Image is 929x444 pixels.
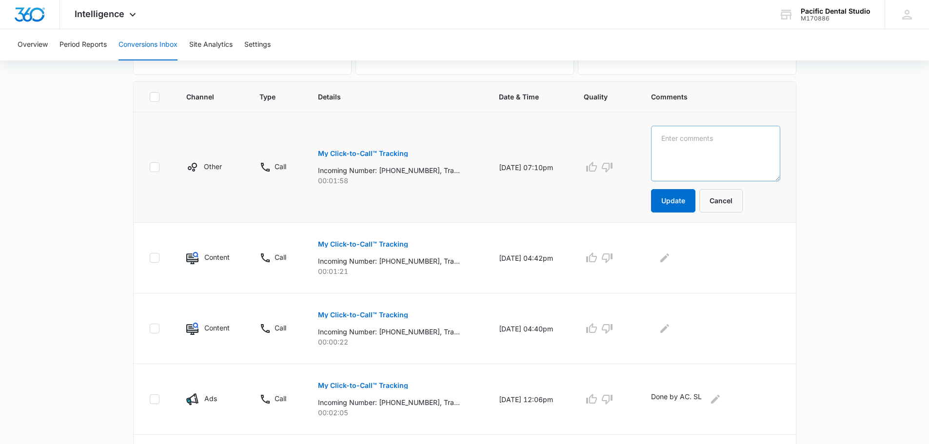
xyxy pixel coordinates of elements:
p: 00:01:58 [318,175,475,186]
td: [DATE] 07:10pm [487,112,572,223]
span: Channel [186,92,222,102]
button: Period Reports [59,29,107,60]
p: Call [275,393,286,404]
button: Site Analytics [189,29,233,60]
td: [DATE] 04:42pm [487,223,572,293]
button: My Click-to-Call™ Tracking [318,374,408,397]
p: Ads [204,393,217,404]
p: Content [204,252,230,262]
span: Comments [651,92,766,102]
div: account name [801,7,870,15]
p: My Click-to-Call™ Tracking [318,382,408,389]
button: Edit Comments [657,250,672,266]
button: Edit Comments [657,321,672,336]
span: Details [318,92,461,102]
button: My Click-to-Call™ Tracking [318,303,408,327]
p: My Click-to-Call™ Tracking [318,311,408,318]
p: Done by AC. SL [651,391,702,407]
td: [DATE] 12:06pm [487,364,572,435]
span: Intelligence [75,9,124,19]
p: 00:02:05 [318,407,475,418]
p: Incoming Number: [PHONE_NUMBER], Tracking Number: [PHONE_NUMBER], Ring To: [PHONE_NUMBER], Caller... [318,165,460,175]
span: Quality [584,92,613,102]
p: Incoming Number: [PHONE_NUMBER], Tracking Number: [PHONE_NUMBER], Ring To: [PHONE_NUMBER], Caller... [318,256,460,266]
button: Cancel [699,189,743,212]
span: Type [259,92,280,102]
p: Incoming Number: [PHONE_NUMBER], Tracking Number: [PHONE_NUMBER], Ring To: [PHONE_NUMBER], Caller... [318,327,460,337]
p: Call [275,252,286,262]
p: Incoming Number: [PHONE_NUMBER], Tracking Number: [PHONE_NUMBER], Ring To: [PHONE_NUMBER], Caller... [318,397,460,407]
p: Call [275,323,286,333]
p: Other [204,161,222,172]
p: 00:01:21 [318,266,475,276]
button: Conversions Inbox [119,29,178,60]
button: My Click-to-Call™ Tracking [318,142,408,165]
button: Settings [244,29,271,60]
button: Overview [18,29,48,60]
p: Call [275,161,286,172]
button: Edit Comments [708,391,723,407]
td: [DATE] 04:40pm [487,293,572,364]
p: 00:00:22 [318,337,475,347]
button: Update [651,189,695,212]
p: Content [204,323,230,333]
p: My Click-to-Call™ Tracking [318,150,408,157]
span: Date & Time [499,92,546,102]
p: My Click-to-Call™ Tracking [318,241,408,248]
div: account id [801,15,870,22]
button: My Click-to-Call™ Tracking [318,232,408,256]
